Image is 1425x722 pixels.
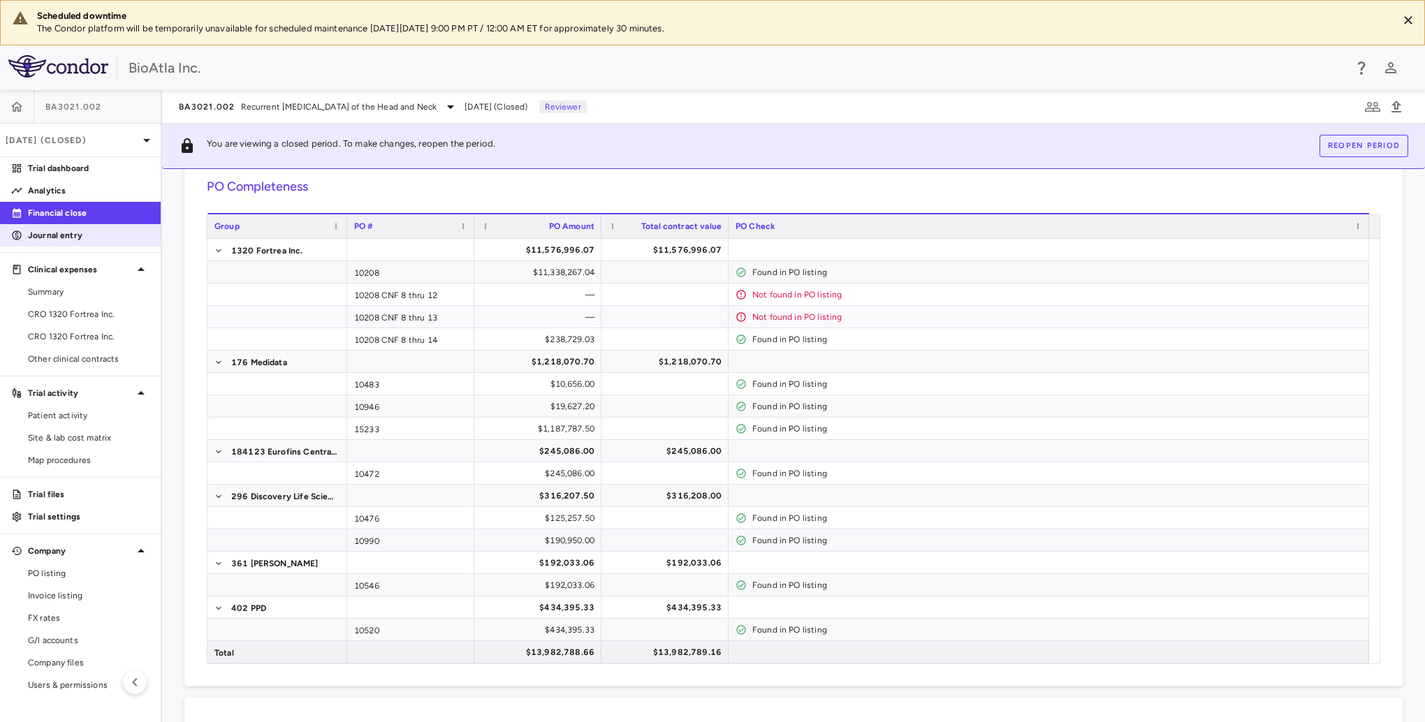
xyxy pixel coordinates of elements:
[487,552,594,574] div: $192,033.06
[179,101,235,112] span: BA3021.002
[487,351,594,373] div: $1,218,070.70
[28,162,149,175] p: Trial dashboard
[28,589,149,602] span: Invoice listing
[487,373,594,395] div: $10,656.00
[347,306,474,327] div: 10208 CNF 8 thru 13
[347,328,474,350] div: 10208 CNF 8 thru 14
[752,507,1362,529] div: Found in PO listing
[28,184,149,197] p: Analytics
[28,387,133,399] p: Trial activity
[231,441,339,463] span: 184123 Eurofins Central Laboratory, LLC
[465,101,527,113] span: [DATE] (Closed)
[347,529,474,551] div: 10990
[487,418,594,440] div: $1,187,787.50
[487,596,594,619] div: $434,395.33
[347,619,474,640] div: 10520
[752,418,1362,440] div: Found in PO listing
[231,485,339,508] span: 296 Discovery Life Sciences
[28,207,149,219] p: Financial close
[487,239,594,261] div: $11,576,996.07
[752,619,1362,641] div: Found in PO listing
[487,395,594,418] div: $19,627.20
[231,552,319,575] span: 361 [PERSON_NAME]
[214,221,240,231] span: Group
[1398,10,1419,31] button: Close
[28,353,149,365] span: Other clinical contracts
[614,351,722,373] div: $1,218,070.70
[347,507,474,529] div: 10476
[8,55,108,78] img: logo-full-SnFGN8VE.png
[752,373,1362,395] div: Found in PO listing
[347,373,474,395] div: 10483
[6,134,138,147] p: [DATE] (Closed)
[487,261,594,283] div: $11,338,267.04
[28,679,149,691] span: Users & permissions
[347,462,474,484] div: 10472
[354,221,374,231] span: PO #
[487,283,594,306] div: —
[614,485,722,507] div: $316,208.00
[28,409,149,422] span: Patient activity
[539,101,587,113] p: Reviewer
[28,308,149,321] span: CRO 1320 Fortrea Inc.
[347,283,474,305] div: 10208 CNF 8 thru 12
[614,440,722,462] div: $245,086.00
[347,418,474,439] div: 15233
[231,240,303,262] span: 1320 Fortrea Inc.
[487,507,594,529] div: $125,257.50
[487,328,594,351] div: $238,729.03
[214,642,234,664] span: Total
[1320,135,1408,157] button: Reopen period
[37,22,1387,35] p: The Condor platform will be temporarily unavailable for scheduled maintenance [DATE][DATE] 9:00 P...
[207,177,1380,196] h6: PO Completeness
[28,330,149,343] span: CRO 1320 Fortrea Inc.
[241,101,437,113] span: Recurrent [MEDICAL_DATA] of the Head and Neck
[487,440,594,462] div: $245,086.00
[28,229,149,242] p: Journal entry
[28,488,149,501] p: Trial files
[752,306,1362,328] div: Not found in PO listing
[487,574,594,596] div: $192,033.06
[487,485,594,507] div: $316,207.50
[347,395,474,417] div: 10946
[752,529,1362,552] div: Found in PO listing
[231,597,266,619] span: 402 PPD
[614,239,722,261] div: $11,576,996.07
[28,510,149,523] p: Trial settings
[487,641,594,663] div: $13,982,788.66
[752,574,1362,596] div: Found in PO listing
[28,567,149,580] span: PO listing
[614,552,722,574] div: $192,033.06
[207,138,495,154] p: You are viewing a closed period. To make changes, reopen the period.
[347,261,474,283] div: 10208
[614,641,722,663] div: $13,982,789.16
[487,306,594,328] div: —
[549,221,594,231] span: PO Amount
[347,574,474,596] div: 10546
[28,545,133,557] p: Company
[28,656,149,669] span: Company files
[231,351,287,374] span: 176 Medidata
[28,432,149,444] span: Site & lab cost matrix
[28,263,133,276] p: Clinical expenses
[487,619,594,641] div: $434,395.33
[28,454,149,466] span: Map procedures
[28,286,149,298] span: Summary
[28,634,149,647] span: G/l accounts
[614,596,722,619] div: $434,395.33
[752,328,1362,351] div: Found in PO listing
[28,612,149,624] span: FX rates
[37,10,1387,22] div: Scheduled downtime
[45,101,102,112] span: BA3021.002
[736,221,775,231] span: PO Check
[487,462,594,485] div: $245,086.00
[487,529,594,552] div: $190,950.00
[752,283,1362,306] div: Not found in PO listing
[752,261,1362,283] div: Found in PO listing
[129,57,1344,78] div: BioAtla Inc.
[752,462,1362,485] div: Found in PO listing
[641,221,722,231] span: Total contract value
[752,395,1362,418] div: Found in PO listing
